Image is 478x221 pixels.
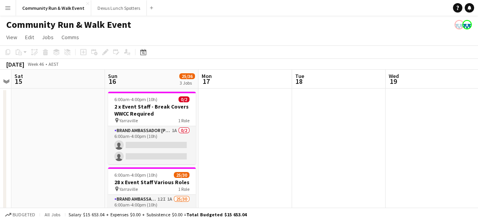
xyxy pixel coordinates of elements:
[294,77,304,86] span: 18
[462,20,472,29] app-user-avatar: Kristin Kenneally
[3,32,20,42] a: View
[6,34,17,41] span: View
[114,172,157,178] span: 6:00am-4:00pm (10h)
[108,179,196,186] h3: 28 x Event Staff Various Roles
[388,77,399,86] span: 19
[14,72,23,80] span: Sat
[108,103,196,117] h3: 2 x Event Staff - Break Covers WWCC Required
[107,77,117,86] span: 16
[39,32,57,42] a: Jobs
[69,212,247,217] div: Salary $15 653.04 + Expenses $0.00 + Subsistence $0.00 =
[25,34,34,41] span: Edit
[58,32,82,42] a: Comms
[13,77,23,86] span: 15
[202,72,212,80] span: Mon
[108,126,196,164] app-card-role: Brand Ambassador [PERSON_NAME]1A0/26:00am-4:00pm (10h)
[108,72,117,80] span: Sun
[186,212,247,217] span: Total Budgeted $15 653.04
[178,186,189,192] span: 1 Role
[200,77,212,86] span: 17
[108,92,196,164] app-job-card: 6:00am-4:00pm (10h)0/22 x Event Staff - Break Covers WWCC Required Yarraville1 RoleBrand Ambassad...
[178,118,189,123] span: 1 Role
[119,118,138,123] span: Yarraville
[49,61,59,67] div: AEST
[6,60,24,68] div: [DATE]
[180,80,195,86] div: 3 Jobs
[16,0,91,16] button: Community Run & Walk Event
[389,72,399,80] span: Wed
[174,172,189,178] span: 25/30
[455,20,464,29] app-user-avatar: Kristin Kenneally
[91,0,147,16] button: Dexus Lunch Spotters
[179,73,195,79] span: 25/36
[42,34,54,41] span: Jobs
[114,96,157,102] span: 6:00am-4:00pm (10h)
[26,61,45,67] span: Week 46
[22,32,37,42] a: Edit
[119,186,138,192] span: Yarraville
[43,212,62,217] span: All jobs
[6,19,131,31] h1: Community Run & Walk Event
[61,34,79,41] span: Comms
[13,212,35,217] span: Budgeted
[295,72,304,80] span: Tue
[179,96,189,102] span: 0/2
[4,210,36,219] button: Budgeted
